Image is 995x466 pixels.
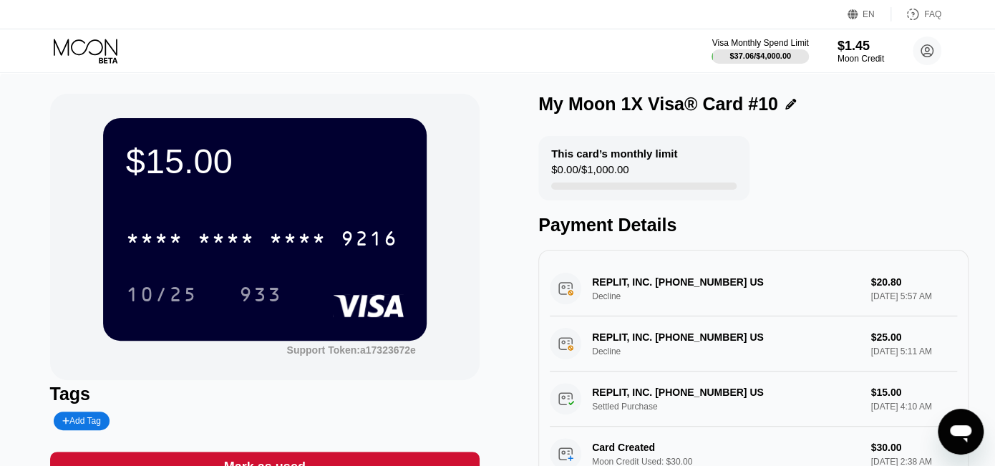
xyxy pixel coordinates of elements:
[286,344,415,356] div: Support Token:a17323672e
[712,38,808,48] div: Visa Monthly Spend Limit
[538,94,778,115] div: My Moon 1X Visa® Card #10
[115,276,208,312] div: 10/25
[712,38,808,64] div: Visa Monthly Spend Limit$37.06/$4,000.00
[924,9,941,19] div: FAQ
[126,141,404,181] div: $15.00
[54,412,110,430] div: Add Tag
[50,384,480,404] div: Tags
[838,39,884,64] div: $1.45Moon Credit
[341,229,398,252] div: 9216
[551,147,677,160] div: This card’s monthly limit
[239,285,282,308] div: 933
[838,39,884,54] div: $1.45
[126,285,198,308] div: 10/25
[891,7,941,21] div: FAQ
[551,163,628,183] div: $0.00 / $1,000.00
[838,54,884,64] div: Moon Credit
[538,215,969,236] div: Payment Details
[848,7,891,21] div: EN
[228,276,293,312] div: 933
[729,52,791,60] div: $37.06 / $4,000.00
[62,416,101,426] div: Add Tag
[938,409,984,455] iframe: Button to launch messaging window
[863,9,875,19] div: EN
[286,344,415,356] div: Support Token: a17323672e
